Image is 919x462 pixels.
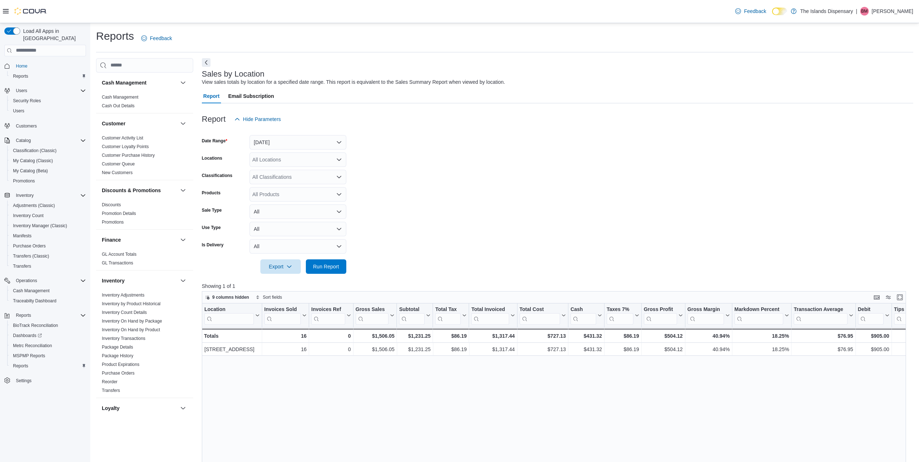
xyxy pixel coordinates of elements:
div: $1,506.05 [355,332,394,340]
a: Purchase Orders [102,371,135,376]
div: Cash Management [96,93,193,113]
div: 18.25% [734,332,789,340]
span: Inventory [13,191,86,200]
a: Traceabilty Dashboard [10,297,59,305]
button: Taxes 7% [607,306,639,325]
span: Traceabilty Dashboard [10,297,86,305]
span: Adjustments (Classic) [10,201,86,210]
span: Catalog [16,138,31,143]
button: All [250,204,346,219]
button: Total Tax [435,306,467,325]
button: Metrc Reconciliation [7,341,89,351]
span: Traceabilty Dashboard [13,298,56,304]
span: Home [16,63,27,69]
a: My Catalog (Beta) [10,167,51,175]
span: Dashboards [10,331,86,340]
a: Adjustments (Classic) [10,201,58,210]
a: Security Roles [10,96,44,105]
div: Gross Sales [355,306,389,325]
span: Reports [13,311,86,320]
button: Open list of options [336,191,342,197]
button: My Catalog (Beta) [7,166,89,176]
a: Package History [102,353,133,358]
div: $727.13 [519,345,565,354]
button: Transaction Average [794,306,853,325]
a: Inventory Count [10,211,47,220]
div: Brad Methvin [860,7,869,16]
div: Invoices Ref [311,306,345,325]
button: Reports [1,310,89,320]
div: $86.19 [435,345,467,354]
div: $86.19 [607,332,639,340]
a: GL Transactions [102,260,133,265]
label: Is Delivery [202,242,224,248]
button: Next [202,58,211,67]
span: Metrc Reconciliation [13,343,52,349]
input: Dark Mode [772,8,787,15]
label: Date Range [202,138,227,144]
div: Subtotal [399,306,425,325]
p: Showing 1 of 1 [202,282,913,290]
div: Total Invoiced [471,306,509,325]
a: GL Account Totals [102,252,136,257]
button: Cash [571,306,602,325]
span: Classification (Classic) [10,146,86,155]
a: Inventory by Product Historical [102,301,161,306]
h1: Reports [96,29,134,43]
a: Reports [10,362,31,370]
button: 9 columns hidden [202,293,252,302]
span: My Catalog (Classic) [10,156,86,165]
button: Gross Profit [643,306,682,325]
h3: Inventory [102,277,125,284]
span: Inventory Adjustments [102,292,144,298]
button: Adjustments (Classic) [7,200,89,211]
span: Inventory Transactions [102,336,146,341]
a: Package Details [102,345,133,350]
a: Home [13,62,30,70]
span: Manifests [10,232,86,240]
h3: Finance [102,236,121,243]
span: Inventory On Hand by Package [102,318,162,324]
div: Location [204,306,254,325]
span: Feedback [150,35,172,42]
span: Cash Out Details [102,103,135,109]
div: Transaction Average [794,306,847,325]
div: 16 [264,345,307,354]
span: Cash Management [102,94,138,100]
span: Discounts [102,202,121,208]
div: Taxes 7% [607,306,633,313]
a: Settings [13,376,34,385]
div: $905.00 [858,332,889,340]
span: GL Account Totals [102,251,136,257]
button: Inventory [102,277,177,284]
button: Reports [13,311,34,320]
a: Feedback [138,31,175,46]
span: Manifests [13,233,31,239]
div: [STREET_ADDRESS] [204,345,260,354]
button: Customer [102,120,177,127]
button: Open list of options [336,157,342,163]
button: Markdown Percent [734,306,789,325]
a: Dashboards [10,331,45,340]
div: Total Cost [519,306,560,313]
nav: Complex example [4,58,86,405]
button: Open list of options [336,174,342,180]
h3: Loyalty [102,405,120,412]
img: Cova [14,8,47,15]
div: $1,506.05 [355,345,394,354]
span: Customer Activity List [102,135,143,141]
button: Debit [858,306,889,325]
button: Finance [102,236,177,243]
span: Security Roles [13,98,41,104]
span: GL Transactions [102,260,133,266]
button: [DATE] [250,135,346,150]
h3: Cash Management [102,79,147,86]
div: Inventory [96,291,193,398]
span: Operations [13,276,86,285]
span: Package Details [102,344,133,350]
span: Transfers (Classic) [13,253,49,259]
span: Inventory Count [13,213,44,219]
span: Home [13,61,86,70]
